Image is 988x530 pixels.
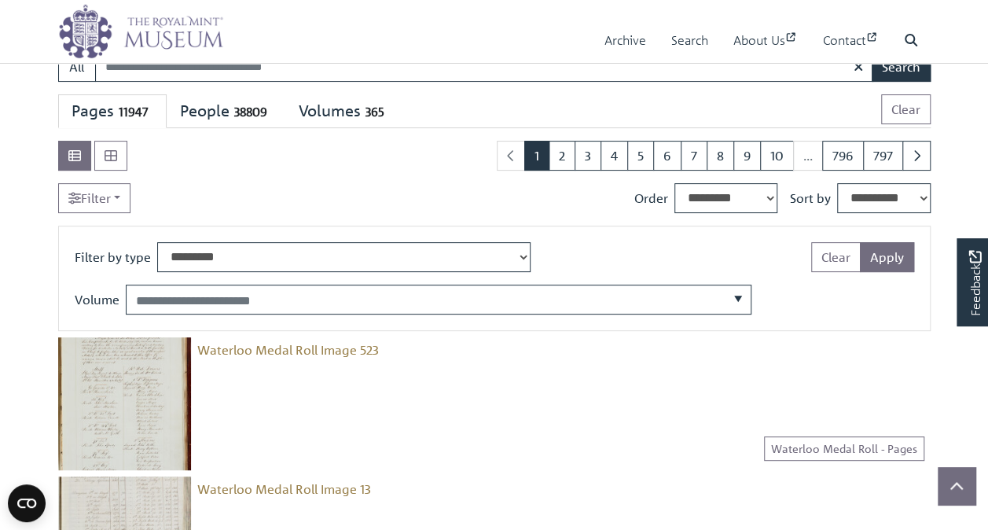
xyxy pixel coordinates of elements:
a: Would you like to provide feedback? [957,238,988,326]
a: Goto page 4 [601,141,628,171]
button: Clear [881,94,931,124]
a: Goto page 9 [733,141,761,171]
div: People [180,101,272,121]
a: Filter [58,183,130,213]
a: Goto page 2 [549,141,575,171]
label: Volume [75,285,119,315]
a: Goto page 6 [653,141,681,171]
a: Goto page 3 [575,141,601,171]
a: Search [671,18,708,63]
a: Goto page 797 [863,141,903,171]
button: Scroll to top [938,467,975,505]
button: Open CMP widget [8,484,46,522]
button: All [58,52,96,82]
label: Order [634,189,668,208]
a: Waterloo Medal Roll Image 13 [197,481,371,497]
span: Goto page 1 [524,141,549,171]
div: Volumes [299,101,388,121]
input: Enter one or more search terms... [95,52,873,82]
div: Pages [72,101,153,121]
a: Contact [823,18,879,63]
button: Clear [811,242,861,272]
a: Goto page 8 [707,141,734,171]
button: Search [872,52,931,82]
span: Feedback [965,251,984,316]
a: About Us [733,18,798,63]
label: Filter by type [75,242,151,272]
span: 11947 [114,103,153,121]
img: Waterloo Medal Roll Image 523 [58,337,191,470]
a: Goto page 10 [760,141,794,171]
a: Goto page 7 [681,141,707,171]
nav: pagination [490,141,931,171]
li: Previous page [497,141,525,171]
a: Next page [902,141,931,171]
label: Sort by [790,189,831,208]
span: 365 [361,103,388,121]
a: Waterloo Medal Roll Image 523 [197,342,379,358]
a: Archive [604,18,646,63]
img: logo_wide.png [58,4,223,59]
a: Waterloo Medal Roll - Pages [764,436,924,461]
span: 38809 [230,103,272,121]
button: Apply [860,242,914,272]
a: Goto page 796 [822,141,864,171]
a: Goto page 5 [627,141,654,171]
